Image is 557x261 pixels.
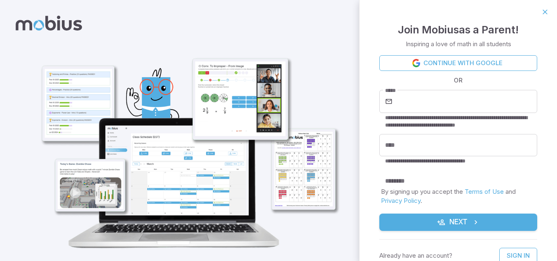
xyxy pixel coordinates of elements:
[26,23,346,258] img: parent_1-illustration
[398,21,519,38] h4: Join Mobius as a Parent !
[452,76,465,85] span: OR
[381,187,536,205] p: By signing up you accept the and .
[465,188,504,195] a: Terms of Use
[406,40,511,49] p: Inspiring a love of math in all students
[379,251,452,260] p: Already have an account?
[381,197,421,205] a: Privacy Policy
[379,55,537,71] a: Continue with Google
[379,214,537,231] button: Next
